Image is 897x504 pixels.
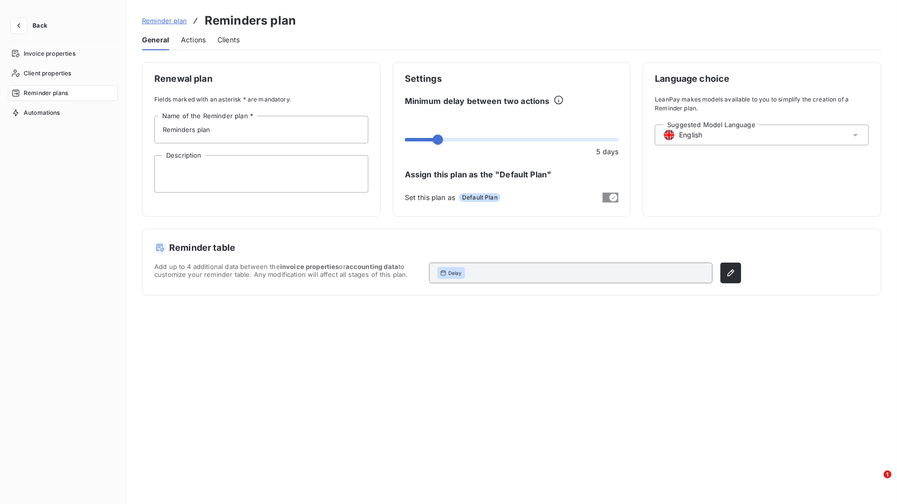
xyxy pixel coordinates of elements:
span: LeanPay makes models available to you to simplify the creation of a Reminder plan. [655,95,869,113]
span: Clients [217,35,240,45]
span: Renewal plan [154,74,368,83]
iframe: Intercom live chat [863,470,887,494]
span: Back [33,23,47,29]
span: Add up to 4 additional data between the or to customize your reminder table. Any modification wil... [154,263,421,283]
h3: Reminders plan [205,12,296,30]
button: Back [8,18,55,34]
span: English [679,130,702,140]
span: Client properties [24,69,72,78]
span: Assign this plan as the "Default Plan" [405,168,619,180]
span: 5 days [596,146,618,157]
span: Invoice properties [24,49,75,58]
a: Invoice properties [8,46,118,62]
a: Client properties [8,66,118,81]
span: Reminder plan [142,17,187,25]
span: Delay [448,269,462,276]
span: Fields marked with an asterisk * are mandatory. [154,95,368,104]
a: Reminder plans [8,85,118,101]
span: accounting data [346,263,398,270]
span: General [142,35,169,45]
span: Automations [24,108,60,117]
a: Automations [8,105,118,121]
span: Settings [405,74,619,83]
span: Actions [181,35,206,45]
span: 1 [884,470,892,478]
span: Language choice [655,74,869,83]
h5: Reminder table [154,241,741,255]
a: Reminder plan [142,16,187,26]
span: Minimum delay between two actions [405,95,550,107]
span: Default Plan [459,193,501,202]
span: Set this plan as [405,192,455,202]
input: placeholder [154,116,368,143]
span: Reminder plans [24,89,68,98]
span: invoice properties [280,263,339,270]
